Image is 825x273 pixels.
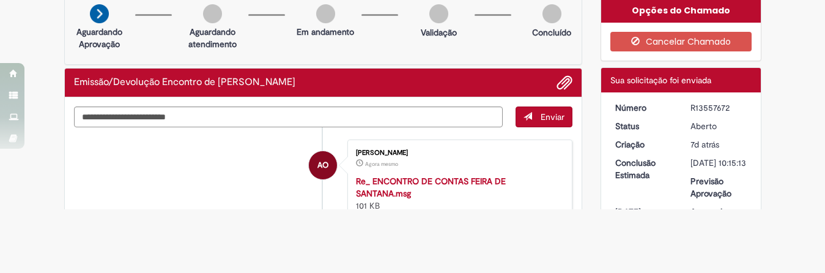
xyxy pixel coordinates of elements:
[681,206,757,218] dt: Aprovador
[557,75,572,91] button: Adicionar anexos
[356,175,560,212] div: 101 KB
[606,138,681,151] dt: Criação
[317,151,328,180] span: AO
[316,4,335,23] img: img-circle-grey.png
[429,4,448,23] img: img-circle-grey.png
[309,151,337,179] div: Allice Miranda de Oliveira
[532,26,571,39] p: Concluído
[183,26,242,50] p: Aguardando atendimento
[297,26,354,38] p: Em andamento
[70,26,129,50] p: Aguardando Aprovação
[690,139,719,150] span: 7d atrás
[606,157,681,181] dt: Conclusão Estimada
[610,32,752,51] button: Cancelar Chamado
[74,107,503,127] textarea: Digite sua mensagem aqui...
[356,176,506,199] a: Re_ ENCONTRO DE CONTAS FEIRA DE SANTANA.msg
[365,160,398,168] time: 29/09/2025 22:04:25
[615,206,672,218] div: [DATE] 10:15:13
[690,102,747,114] div: R13557672
[690,138,747,151] div: 23/09/2025 09:20:09
[203,4,222,23] img: img-circle-grey.png
[681,175,757,200] dt: Previsão Aprovação
[356,149,560,157] div: [PERSON_NAME]
[606,102,681,114] dt: Número
[542,4,561,23] img: img-circle-grey.png
[541,111,564,122] span: Enviar
[610,75,711,86] span: Sua solicitação foi enviada
[690,120,747,132] div: Aberto
[690,139,719,150] time: 23/09/2025 09:20:09
[74,77,295,88] h2: Emissão/Devolução Encontro de Contas Fornecedor Histórico de tíquete
[421,26,457,39] p: Validação
[365,160,398,168] span: Agora mesmo
[690,157,747,169] div: [DATE] 10:15:13
[516,107,572,127] button: Enviar
[606,120,681,132] dt: Status
[90,4,109,23] img: arrow-next.png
